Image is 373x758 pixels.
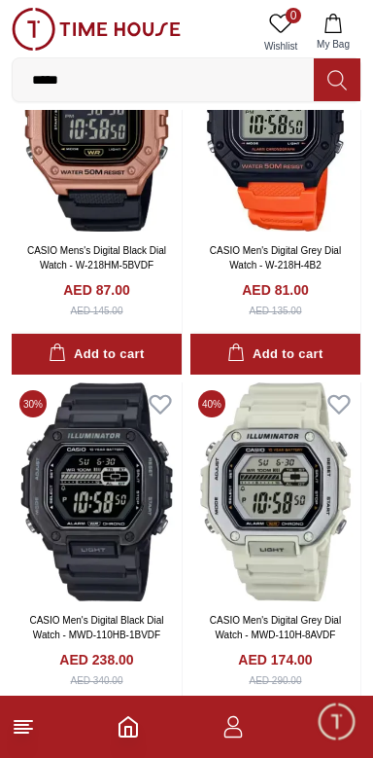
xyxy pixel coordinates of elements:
[27,245,166,271] a: CASIO Mens's Digital Black Dial Watch - W-218HM-5BVDF
[190,12,360,231] img: CASIO Men's Digital Grey Dial Watch - W-218H-4B2
[190,382,360,601] img: CASIO Men's Digital Grey Dial Watch - MWD-110H-8AVDF
[227,343,322,366] div: Add to cart
[305,8,361,57] button: My Bag
[71,673,123,688] div: AED 340.00
[286,8,301,23] span: 0
[117,715,140,739] a: Home
[63,280,129,300] h4: AED 87.00
[198,390,225,417] span: 40 %
[250,304,302,318] div: AED 135.00
[210,245,341,271] a: CASIO Men's Digital Grey Dial Watch - W-218H-4B2
[12,8,181,51] img: ...
[210,615,341,640] a: CASIO Men's Digital Grey Dial Watch - MWD-110H-8AVDF
[242,280,308,300] h4: AED 81.00
[256,8,305,57] a: 0Wishlist
[71,304,123,318] div: AED 145.00
[12,12,182,231] img: CASIO Mens's Digital Black Dial Watch - W-218HM-5BVDF
[316,701,358,743] div: Chat Widget
[309,37,357,52] span: My Bag
[49,343,144,366] div: Add to cart
[238,650,312,669] h4: AED 174.00
[250,673,302,688] div: AED 290.00
[12,382,182,601] img: CASIO Men's Digital Black Dial Watch - MWD-110HB-1BVDF
[256,39,305,54] span: Wishlist
[29,615,163,640] a: CASIO Men's Digital Black Dial Watch - MWD-110HB-1BVDF
[59,650,133,669] h4: AED 238.00
[190,334,360,376] button: Add to cart
[12,334,182,376] button: Add to cart
[19,390,47,417] span: 30 %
